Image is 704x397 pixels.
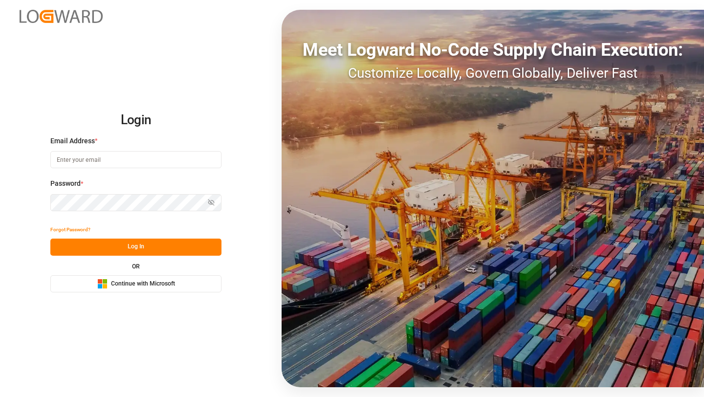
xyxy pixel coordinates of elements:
[50,136,95,146] span: Email Address
[132,264,140,269] small: OR
[50,178,81,189] span: Password
[50,151,221,168] input: Enter your email
[282,63,704,84] div: Customize Locally, Govern Globally, Deliver Fast
[111,280,175,288] span: Continue with Microsoft
[50,275,221,292] button: Continue with Microsoft
[20,10,103,23] img: Logward_new_orange.png
[282,37,704,63] div: Meet Logward No-Code Supply Chain Execution:
[50,221,90,239] button: Forgot Password?
[50,239,221,256] button: Log In
[50,105,221,136] h2: Login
